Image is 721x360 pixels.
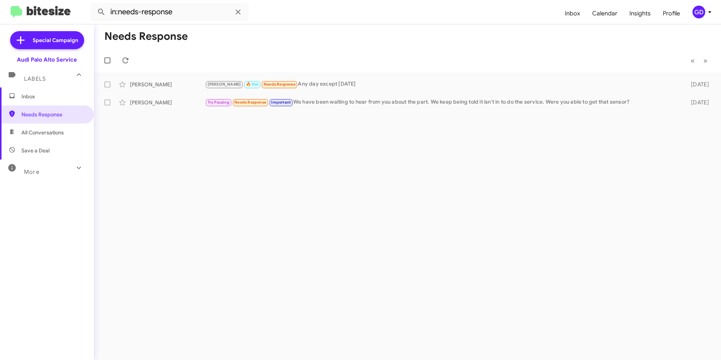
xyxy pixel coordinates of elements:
span: Special Campaign [33,36,78,44]
span: More [24,169,39,175]
div: GD [692,6,705,18]
span: Labels [24,75,46,82]
div: [DATE] [679,99,715,106]
a: Inbox [559,3,586,24]
a: Special Campaign [10,31,84,49]
button: Next [699,53,712,68]
h1: Needs Response [104,30,188,42]
span: [PERSON_NAME] [208,82,241,87]
span: Save a Deal [21,147,50,154]
span: Needs Response [234,100,266,105]
span: » [703,56,707,65]
div: Audi Palo Alto Service [17,56,77,63]
div: [PERSON_NAME] [130,99,205,106]
button: GD [686,6,713,18]
nav: Page navigation example [686,53,712,68]
div: [PERSON_NAME] [130,81,205,88]
div: Any day except [DATE] [205,80,679,89]
span: Needs Response [264,82,296,87]
div: We have been waiting to hear from you about the part. We keep being told it isn't in to do the se... [205,98,679,107]
div: [DATE] [679,81,715,88]
span: Important [271,100,291,105]
span: « [691,56,695,65]
input: Search [91,3,249,21]
span: 🔥 Hot [246,82,259,87]
span: Needs Response [21,111,85,118]
button: Previous [686,53,699,68]
span: Inbox [21,93,85,100]
a: Calendar [586,3,623,24]
span: All Conversations [21,129,64,136]
a: Profile [657,3,686,24]
span: Try Pausing [208,100,229,105]
a: Insights [623,3,657,24]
